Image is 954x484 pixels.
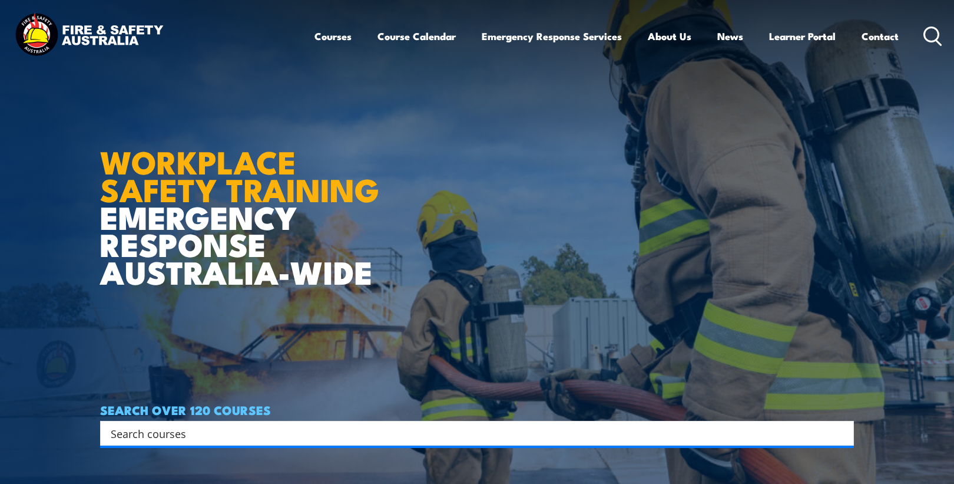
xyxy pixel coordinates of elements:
[100,136,379,213] strong: WORKPLACE SAFETY TRAINING
[769,21,836,52] a: Learner Portal
[100,118,388,285] h1: EMERGENCY RESPONSE AUSTRALIA-WIDE
[648,21,691,52] a: About Us
[113,425,830,442] form: Search form
[377,21,456,52] a: Course Calendar
[111,424,828,442] input: Search input
[482,21,622,52] a: Emergency Response Services
[717,21,743,52] a: News
[314,21,352,52] a: Courses
[862,21,899,52] a: Contact
[833,425,850,442] button: Search magnifier button
[100,403,854,416] h4: SEARCH OVER 120 COURSES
